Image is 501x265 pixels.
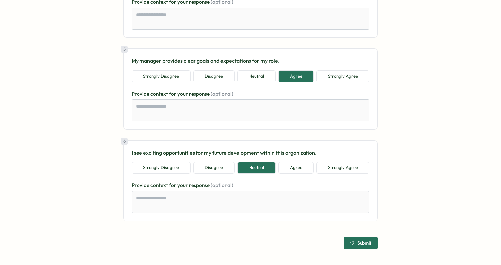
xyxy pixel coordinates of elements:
[193,70,235,82] button: Disagree
[132,182,150,188] span: Provide
[211,182,233,188] span: (optional)
[189,91,211,97] span: response
[132,91,150,97] span: Provide
[169,182,177,188] span: for
[177,182,189,188] span: your
[344,237,378,249] button: Submit
[316,70,369,82] button: Strongly Agree
[357,241,371,245] span: Submit
[150,182,169,188] span: context
[211,91,233,97] span: (optional)
[132,162,191,174] button: Strongly Disagree
[316,162,369,174] button: Strongly Agree
[132,149,369,157] p: I see exciting opportunities for my future development within this organization.
[278,70,314,82] button: Agree
[132,70,191,82] button: Strongly Disagree
[193,162,235,174] button: Disagree
[132,57,369,65] p: My manager provides clear goals and expectations for my role.
[121,138,128,145] div: 6
[121,46,128,53] div: 5
[237,70,275,82] button: Neutral
[150,91,169,97] span: context
[278,162,314,174] button: Agree
[189,182,211,188] span: response
[177,91,189,97] span: your
[237,162,275,174] button: Neutral
[169,91,177,97] span: for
